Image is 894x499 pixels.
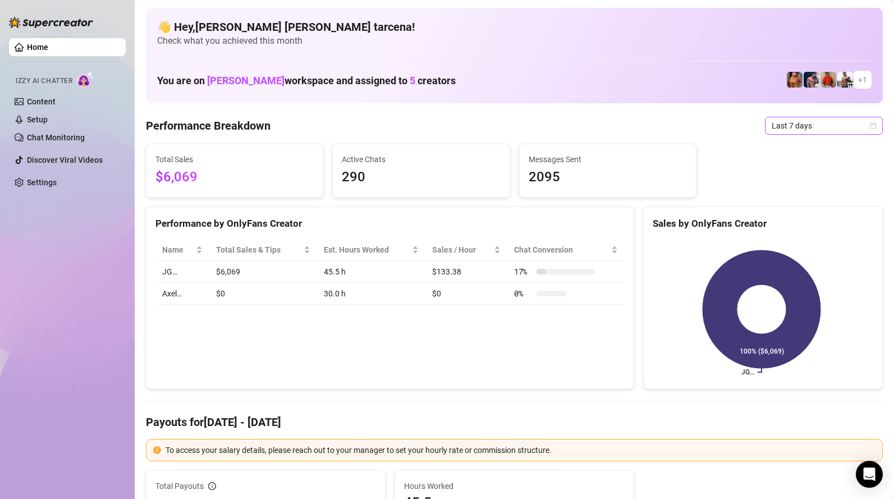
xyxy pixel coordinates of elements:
[209,283,317,305] td: $0
[27,97,56,106] a: Content
[155,153,314,166] span: Total Sales
[9,17,93,28] img: logo-BBDzfeDw.svg
[425,239,507,261] th: Sales / Hour
[529,167,687,188] span: 2095
[317,283,425,305] td: 30.0 h
[155,480,204,492] span: Total Payouts
[216,244,301,256] span: Total Sales & Tips
[146,414,883,430] h4: Payouts for [DATE] - [DATE]
[404,480,625,492] span: Hours Worked
[804,72,819,88] img: Axel
[155,261,209,283] td: JG…
[507,239,625,261] th: Chat Conversion
[155,167,314,188] span: $6,069
[157,75,456,87] h1: You are on workspace and assigned to creators
[772,117,876,134] span: Last 7 days
[317,261,425,283] td: 45.5 h
[741,368,754,376] text: JG…
[837,72,853,88] img: JUSTIN
[425,261,507,283] td: $133.38
[27,115,48,124] a: Setup
[514,244,609,256] span: Chat Conversion
[146,118,271,134] h4: Performance Breakdown
[162,244,194,256] span: Name
[209,261,317,283] td: $6,069
[27,155,103,164] a: Discover Viral Videos
[820,72,836,88] img: Justin
[324,244,410,256] div: Est. Hours Worked
[209,239,317,261] th: Total Sales & Tips
[410,75,415,86] span: 5
[514,287,532,300] span: 0 %
[166,444,875,456] div: To access your salary details, please reach out to your manager to set your hourly rate or commis...
[77,71,94,88] img: AI Chatter
[342,153,500,166] span: Active Chats
[16,76,72,86] span: Izzy AI Chatter
[342,167,500,188] span: 290
[514,265,532,278] span: 17 %
[157,19,872,35] h4: 👋 Hey, [PERSON_NAME] [PERSON_NAME] tarcena !
[155,283,209,305] td: Axel…
[157,35,872,47] span: Check what you achieved this month
[432,244,492,256] span: Sales / Hour
[27,133,85,142] a: Chat Monitoring
[27,43,48,52] a: Home
[425,283,507,305] td: $0
[653,216,873,231] div: Sales by OnlyFans Creator
[529,153,687,166] span: Messages Sent
[870,122,877,129] span: calendar
[858,74,867,86] span: + 1
[207,75,285,86] span: [PERSON_NAME]
[208,482,216,490] span: info-circle
[787,72,803,88] img: JG
[155,239,209,261] th: Name
[153,446,161,454] span: exclamation-circle
[27,178,57,187] a: Settings
[856,461,883,488] div: Open Intercom Messenger
[155,216,625,231] div: Performance by OnlyFans Creator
